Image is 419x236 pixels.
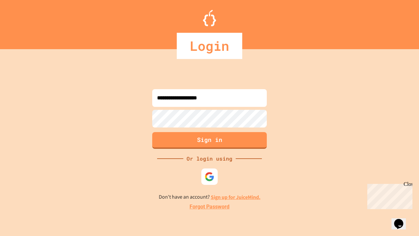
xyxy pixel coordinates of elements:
div: Login [177,33,242,59]
a: Forgot Password [190,203,229,211]
button: Sign in [152,132,267,149]
iframe: chat widget [365,181,412,209]
div: Or login using [183,155,236,163]
iframe: chat widget [392,210,412,229]
a: Sign up for JuiceMind. [211,194,261,201]
img: Logo.svg [203,10,216,26]
p: Don't have an account? [159,193,261,201]
img: google-icon.svg [205,172,214,182]
div: Chat with us now!Close [3,3,45,42]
